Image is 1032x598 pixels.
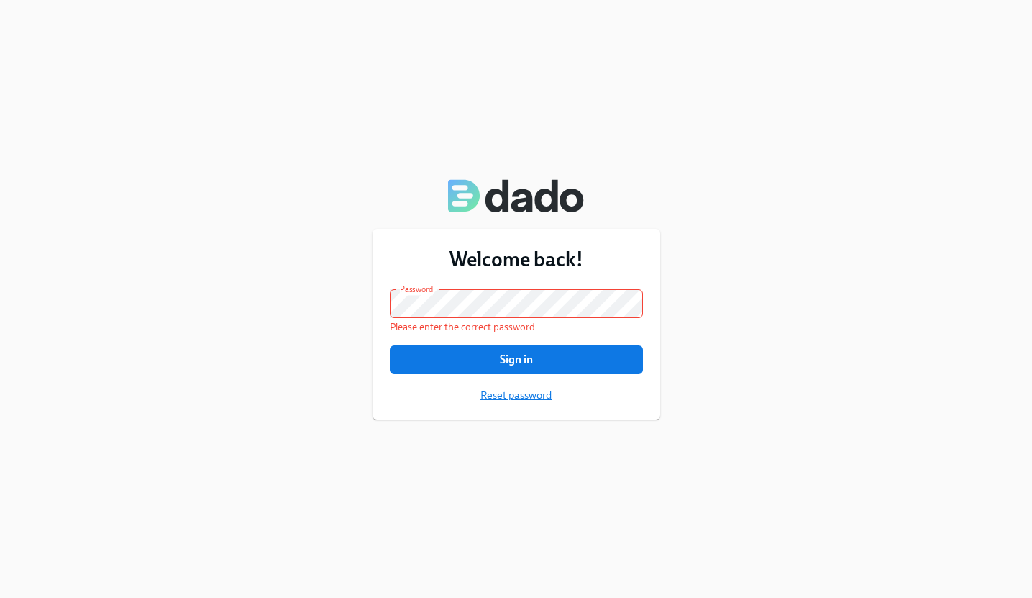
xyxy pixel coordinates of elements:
[390,345,643,374] button: Sign in
[448,178,583,213] img: Dado
[400,353,633,367] span: Sign in
[390,320,643,334] p: Please enter the correct password
[390,246,643,272] h3: Welcome back!
[480,388,552,402] button: Reset password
